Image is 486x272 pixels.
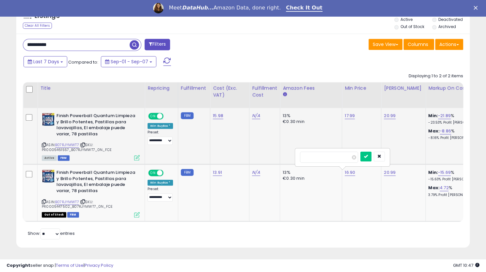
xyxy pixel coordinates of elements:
a: Terms of Use [56,262,84,268]
img: 51wAfycdMdL._SL40_.jpg [42,170,55,183]
div: Min Price [345,85,378,92]
span: | SKU: PR0005447502_B07RJYMWT7_0N_FCE [42,199,113,209]
p: -15.63% Profit [PERSON_NAME] [428,177,482,182]
span: OFF [163,170,173,176]
span: Columns [408,41,428,48]
div: €0.30 min [283,175,337,181]
div: % [428,113,482,125]
span: OFF [163,113,173,119]
button: Columns [403,39,434,50]
div: Clear All Filters [23,23,52,29]
span: Sep-01 - Sep-07 [111,58,148,65]
small: FBM [181,112,194,119]
p: -8.16% Profit [PERSON_NAME] [428,136,482,140]
div: ASIN: [42,170,140,217]
div: Meet Amazon Data, done right. [169,5,281,11]
a: 20.99 [384,113,396,119]
span: FBM [67,212,79,218]
a: 20.99 [384,169,396,176]
span: FBM [58,155,70,161]
span: All listings that are currently out of stock and unavailable for purchase on Amazon [42,212,66,218]
span: 2025-09-15 10:47 GMT [453,262,479,268]
div: Repricing [148,85,175,92]
a: 17.99 [345,113,355,119]
a: 4.72 [440,185,449,191]
div: Amazon Fees [283,85,339,92]
b: Min: [428,113,438,119]
div: % [428,185,482,197]
a: -21.89 [438,113,451,119]
div: Close [474,6,480,10]
div: ASIN: [42,113,140,160]
a: B07RJYMWT7 [55,142,79,148]
div: Cost (Exc. VAT) [213,85,246,98]
a: Check It Out [286,5,322,12]
p: 3.79% Profit [PERSON_NAME] [428,193,482,197]
img: Profile image for Georgie [153,3,164,13]
div: % [428,170,482,182]
label: Out of Stock [400,24,424,29]
label: Deactivated [438,17,463,22]
i: DataHub... [182,5,213,11]
b: Max: [428,185,440,191]
div: Title [40,85,142,92]
b: Finish Powerball Quantum Limpieza y Brillo Potentes, Pastillas para lavavajillas, El embalaje pue... [56,170,136,195]
button: Filters [145,39,170,50]
a: N/A [252,113,260,119]
b: Finish Powerball Quantum Limpieza y Brillo Potentes, Pastillas para lavavajillas, El embalaje pue... [56,113,136,139]
img: 51wAfycdMdL._SL40_.jpg [42,113,55,126]
span: ON [149,170,157,176]
div: % [428,128,482,140]
div: Markup on Cost [428,85,485,92]
div: Fulfillment [181,85,207,92]
div: Fulfillment Cost [252,85,277,98]
label: Archived [438,24,456,29]
a: N/A [252,169,260,176]
button: Actions [435,39,463,50]
div: Win BuyBox * [148,180,173,186]
span: Last 7 Days [33,58,59,65]
span: ON [149,113,157,119]
div: Displaying 1 to 2 of 2 items [409,73,463,79]
span: Compared to: [68,59,98,65]
small: FBM [181,169,194,176]
div: Win BuyBox * [148,123,173,129]
label: Active [400,17,413,22]
span: | SKU: PR0005461557_B07RJYMWT7_0N_FCE [42,142,112,152]
b: Max: [428,128,440,134]
div: 13% [283,113,337,119]
span: All listings currently available for purchase on Amazon [42,155,57,161]
div: €0.30 min [283,119,337,125]
a: B07RJYMWT7 [55,199,79,205]
a: -8.86 [440,128,451,134]
div: seller snap | | [7,263,113,269]
span: Show: entries [28,230,75,236]
a: 16.90 [345,169,355,176]
b: Min: [428,169,438,175]
p: -23.53% Profit [PERSON_NAME] [428,120,482,125]
div: Preset: [148,187,173,202]
a: -15.69 [438,169,451,176]
strong: Copyright [7,262,30,268]
div: 13% [283,170,337,175]
a: 13.91 [213,169,222,176]
a: Privacy Policy [85,262,113,268]
div: Preset: [148,130,173,145]
button: Sep-01 - Sep-07 [101,56,156,67]
small: Amazon Fees. [283,92,287,98]
a: 15.98 [213,113,223,119]
button: Save View [368,39,402,50]
button: Last 7 Days [24,56,67,67]
div: [PERSON_NAME] [384,85,423,92]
